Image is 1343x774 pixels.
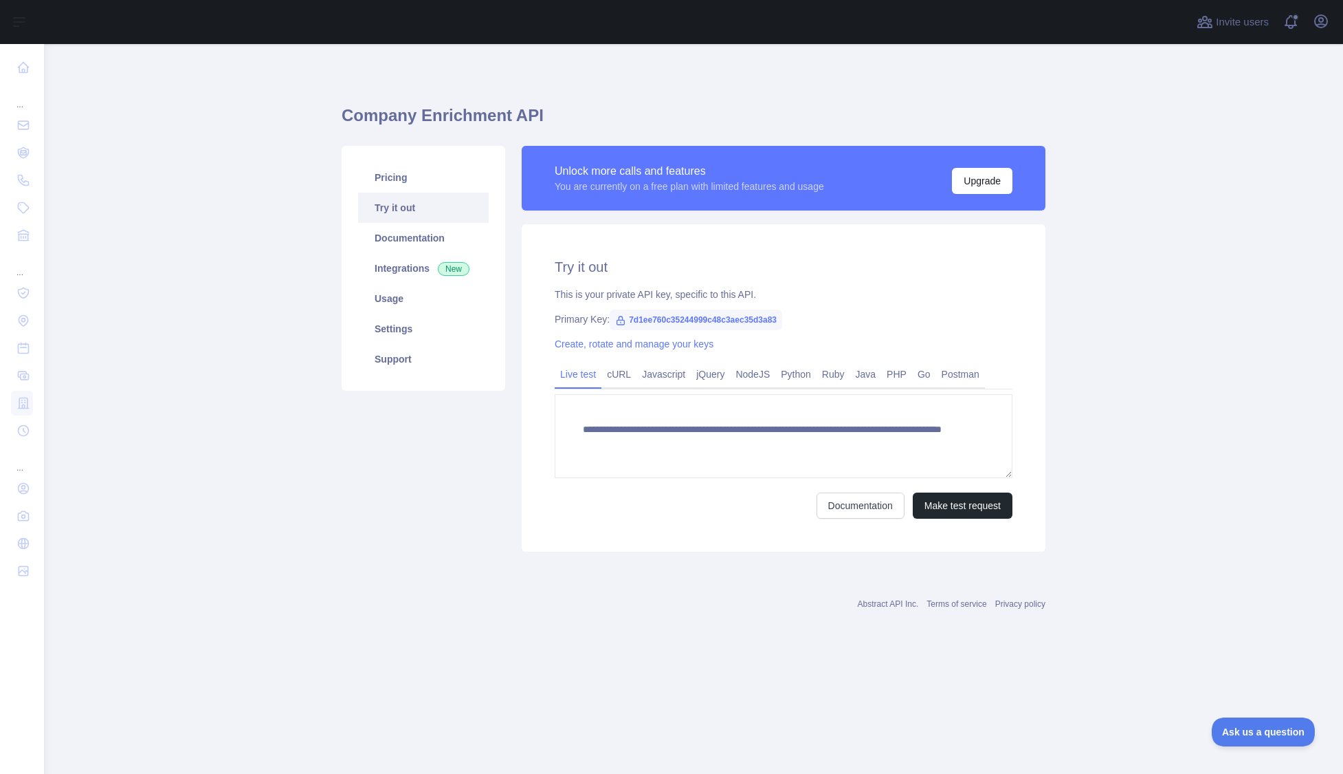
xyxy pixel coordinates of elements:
a: Documentation [817,493,904,519]
a: Integrations New [358,253,489,283]
div: ... [11,250,33,278]
a: Go [912,363,936,385]
a: Create, rotate and manage your keys [555,338,713,350]
button: Invite users [1194,11,1272,33]
a: Usage [358,283,489,314]
a: Java [850,363,882,385]
div: Unlock more calls and features [555,163,824,180]
span: New [438,262,469,276]
a: Live test [555,363,601,385]
a: jQuery [691,363,730,385]
a: Try it out [358,193,489,223]
h2: Try it out [555,257,1012,277]
a: Python [775,363,817,385]
div: Primary Key: [555,312,1012,326]
a: NodeJS [730,363,775,385]
div: ... [11,446,33,473]
span: Invite users [1216,14,1269,30]
a: Ruby [817,363,850,385]
div: You are currently on a free plan with limited features and usage [555,180,824,193]
h1: Company Enrichment API [342,105,1045,138]
a: Terms of service [926,599,986,609]
a: Pricing [358,162,489,193]
a: Settings [358,314,489,344]
div: This is your private API key, specific to this API. [555,288,1012,301]
a: cURL [601,363,636,385]
a: Documentation [358,223,489,253]
a: PHP [881,363,912,385]
span: 7d1ee760c35244999c48c3aec35d3a83 [610,310,782,330]
button: Make test request [913,493,1012,519]
a: Privacy policy [995,599,1045,609]
a: Abstract API Inc. [858,599,919,609]
button: Upgrade [952,168,1012,194]
iframe: Toggle Customer Support [1212,718,1316,746]
div: ... [11,83,33,110]
a: Javascript [636,363,691,385]
a: Support [358,344,489,374]
a: Postman [936,363,985,385]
